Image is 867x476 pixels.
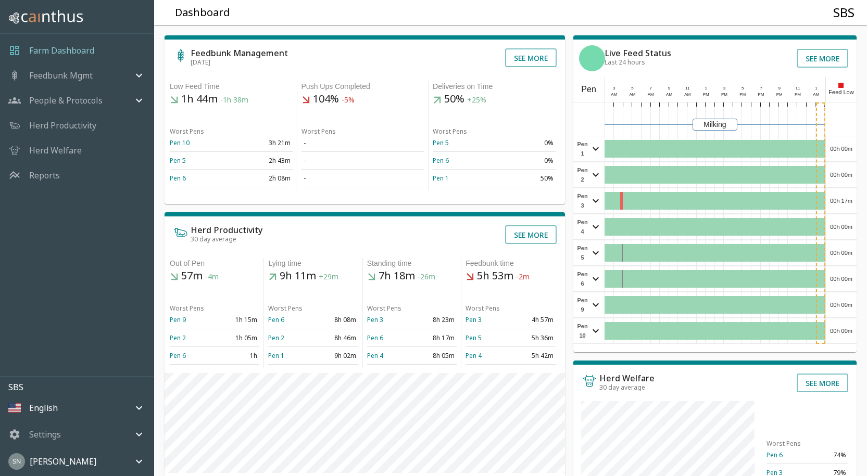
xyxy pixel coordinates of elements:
h4: SBS [833,5,855,20]
button: See more [797,374,848,392]
td: 8h 23m [412,311,457,329]
span: PM [776,92,783,97]
div: 1 [701,85,711,92]
span: Worst Pens [170,304,204,313]
a: Pen 4 [466,351,482,360]
div: 00h 00m [826,266,857,291]
a: Pen 6 [170,351,186,360]
td: 0% [494,152,556,170]
span: Worst Pens [301,127,336,136]
h5: 104% [301,92,424,107]
a: Pen 6 [433,156,449,165]
div: Push Ups Completed [301,81,424,92]
a: Pen 9 [170,315,186,324]
span: Worst Pens [268,304,303,313]
div: 00h 17m [826,188,857,213]
h5: 7h 18m [367,269,457,284]
a: Farm Dashboard [29,44,94,57]
button: See more [797,49,848,68]
td: 8h 05m [412,346,457,364]
h5: 57m [170,269,259,284]
div: Lying time [268,258,358,269]
a: Pen 6 [367,333,383,342]
td: 8h 46m [313,329,358,346]
p: SBS [8,381,154,393]
span: [DATE] [191,58,210,67]
div: 11 [683,85,693,92]
span: PM [739,92,746,97]
span: Pen 2 [576,165,589,184]
p: Settings [29,428,61,441]
h6: Herd Productivity [191,226,262,234]
span: Pen 6 [576,269,589,288]
a: Pen 5 [433,138,449,147]
h6: Herd Welfare [599,374,655,382]
span: AM [813,92,819,97]
td: 4h 57m [510,311,555,329]
div: 9 [664,85,674,92]
p: Feedbunk Mgmt [29,69,93,82]
div: Pen [573,77,605,102]
button: See more [505,48,557,67]
p: Herd Welfare [29,144,82,157]
span: AM [648,92,654,97]
p: English [29,402,58,414]
span: AM [611,92,617,97]
a: Pen 6 [170,174,186,183]
a: Pen 2 [268,333,284,342]
span: PM [721,92,727,97]
div: 3 [720,85,729,92]
span: Pen 5 [576,243,589,262]
a: Reports [29,169,60,182]
div: 9 [775,85,784,92]
td: 74% [808,446,848,464]
a: Pen 1 [433,174,449,183]
div: Deliveries on Time [433,81,556,92]
button: See more [505,225,557,244]
span: Worst Pens [433,127,467,136]
td: 5h 42m [510,346,555,364]
span: -5% [342,95,355,105]
h5: 9h 11m [268,269,358,284]
span: -4m [205,272,219,282]
div: 3 [609,85,619,92]
td: - [301,170,424,187]
span: -1h 38m [220,95,248,105]
td: 2h 08m [231,170,293,187]
div: 00h 00m [826,292,857,317]
span: AM [630,92,636,97]
td: 8h 17m [412,329,457,346]
div: Feed Low [825,77,857,102]
h6: Live Feed Status [605,49,671,57]
div: 00h 00m [826,214,857,239]
img: 45cffdf61066f8072b93f09263145446 [8,453,25,470]
span: 30 day average [599,383,645,392]
td: 5h 36m [510,329,555,346]
td: 1h [215,346,259,364]
div: Feedbunk time [466,258,555,269]
td: 2h 43m [231,152,293,170]
span: Worst Pens [767,439,801,448]
a: Pen 10 [170,138,190,147]
span: PM [703,92,709,97]
a: Pen 4 [367,351,383,360]
a: Pen 5 [466,333,482,342]
span: 30 day average [191,235,236,243]
p: Herd Productivity [29,119,96,132]
p: People & Protocols [29,94,103,107]
td: 8h 08m [313,311,358,329]
span: Worst Pens [466,304,500,313]
span: Last 24 hours [605,58,645,67]
span: Worst Pens [367,304,401,313]
span: -26m [418,272,435,282]
span: Pen 1 [576,139,589,158]
span: Pen 10 [576,321,589,340]
div: 7 [646,85,656,92]
td: 9h 02m [313,346,358,364]
div: 00h 00m [826,136,857,161]
a: Pen 5 [170,156,186,165]
div: 7 [757,85,766,92]
div: 11 [793,85,802,92]
p: [PERSON_NAME] [30,455,96,468]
